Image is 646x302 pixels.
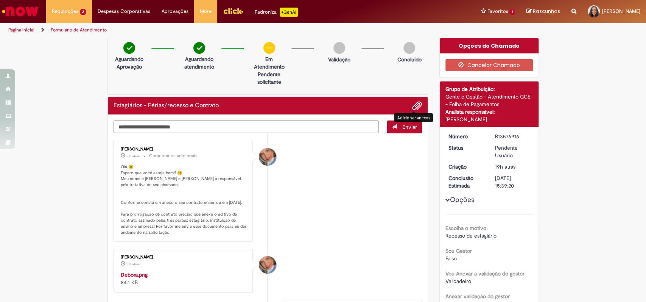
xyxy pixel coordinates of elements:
ul: Trilhas de página [6,23,425,37]
a: Rascunhos [526,8,560,15]
time: 29/09/2025 13:39:16 [495,163,515,170]
div: Jacqueline Andrade Galani [259,256,276,274]
div: 29/09/2025 13:39:16 [495,163,530,171]
span: Falso [445,255,457,262]
small: Comentários adicionais [149,153,198,159]
div: [PERSON_NAME] [445,116,533,123]
div: Adicionar anexos [394,113,433,122]
button: Adicionar anexos [412,101,422,111]
dt: Criação [443,163,489,171]
b: Anexar validação do gestor [445,293,510,300]
div: R13576916 [495,133,530,140]
div: Pendente Usuário [495,144,530,159]
button: Cancelar Chamado [445,59,533,71]
img: img-circle-grey.png [333,42,345,54]
p: +GenAi [280,8,298,17]
div: [PERSON_NAME] [121,147,247,152]
img: check-circle-green.png [123,42,135,54]
div: Analista responsável: [445,108,533,116]
span: [PERSON_NAME] [602,8,640,14]
div: Opções do Chamado [440,38,539,53]
div: Gente e Gestão - Atendimento GGE - Folha de Pagamentos [445,93,533,108]
div: 84.1 KB [121,271,247,286]
a: Página inicial [8,27,34,33]
span: Requisições [52,8,78,15]
time: 29/09/2025 17:13:01 [126,154,140,158]
span: 2 [80,9,86,15]
b: Escolha o motivo [445,225,486,232]
div: [DATE] 15:39:20 [495,174,530,189]
p: Aguardando Aprovação [111,55,148,70]
div: Grupo de Atribuição: [445,85,533,93]
span: Recesso de estagiário [445,232,497,239]
img: img-circle-grey.png [403,42,415,54]
p: Aguardando atendimento [181,55,218,70]
span: Enviar [402,124,417,130]
span: 19h atrás [495,163,515,170]
p: Olá 😉 Espero que você esteja bem!! 😊 Meu nome é [PERSON_NAME] e [PERSON_NAME] a responsável pela ... [121,164,247,235]
h2: Estagiários - Férias/recesso e Contrato Histórico de tíquete [114,102,219,109]
p: Em Atendimento [251,55,288,70]
time: 29/09/2025 17:12:25 [126,262,140,266]
b: Sou Gestor [445,247,472,254]
span: Rascunhos [533,8,560,15]
p: Validação [328,56,350,63]
img: circle-minus.png [263,42,275,54]
span: 15h atrás [126,262,140,266]
a: Formulário de Atendimento [51,27,107,33]
p: Pendente solicitante [251,70,288,86]
textarea: Digite sua mensagem aqui... [114,120,379,133]
div: [PERSON_NAME] [121,255,247,260]
span: 1 [509,9,515,15]
div: Jacqueline Andrade Galani [259,148,276,166]
span: Favoritos [487,8,508,15]
button: Enviar [387,120,422,133]
img: click_logo_yellow_360x200.png [223,5,243,17]
dt: Conclusão Estimada [443,174,489,189]
dt: Status [443,144,489,152]
img: ServiceNow [1,4,40,19]
p: Concluído [397,56,421,63]
b: Vou Anexar a validação do gestor [445,270,525,277]
span: Despesas Corporativas [98,8,150,15]
span: More [200,8,212,15]
span: Verdadeiro [445,278,471,285]
div: Padroniza [255,8,298,17]
span: Aprovações [162,8,188,15]
dt: Número [443,133,489,140]
a: Debora.png [121,271,148,278]
img: check-circle-green.png [193,42,205,54]
span: 15h atrás [126,154,140,158]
